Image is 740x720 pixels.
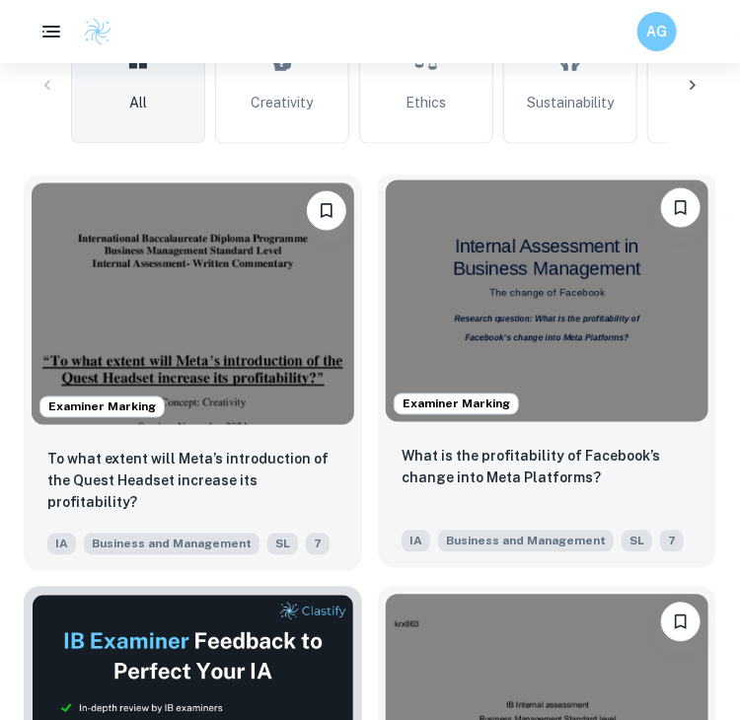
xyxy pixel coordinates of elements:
[84,534,259,555] span: Business and Management
[306,534,330,555] span: 7
[32,183,354,425] img: Business and Management IA example thumbnail: To what extent will Meta’s introduction
[527,92,614,113] span: Sustainability
[622,531,652,552] span: SL
[661,188,701,228] button: Bookmark
[83,17,112,46] img: Clastify logo
[402,446,693,489] p: What is the profitability of Facebook’s change into Meta Platforms?
[386,180,708,422] img: Business and Management IA example thumbnail: What is the profitability of Facebook’s
[267,534,298,555] span: SL
[47,449,338,514] p: To what extent will Meta’s introduction of the Quest Headset increase its profitability?
[646,21,669,42] h6: AG
[402,531,430,552] span: IA
[24,176,362,571] a: Examiner MarkingBookmarkTo what extent will Meta’s introduction of the Quest Headset increase its...
[661,603,701,642] button: Bookmark
[407,92,447,113] span: Ethics
[71,17,112,46] a: Clastify logo
[637,12,677,51] button: AG
[660,531,684,552] span: 7
[378,176,716,571] a: Examiner MarkingBookmarkWhat is the profitability of Facebook’s change into Meta Platforms?IABusi...
[129,92,147,113] span: All
[252,92,314,113] span: Creativity
[438,531,614,552] span: Business and Management
[47,534,76,555] span: IA
[40,398,164,416] span: Examiner Marking
[395,396,518,413] span: Examiner Marking
[307,191,346,231] button: Bookmark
